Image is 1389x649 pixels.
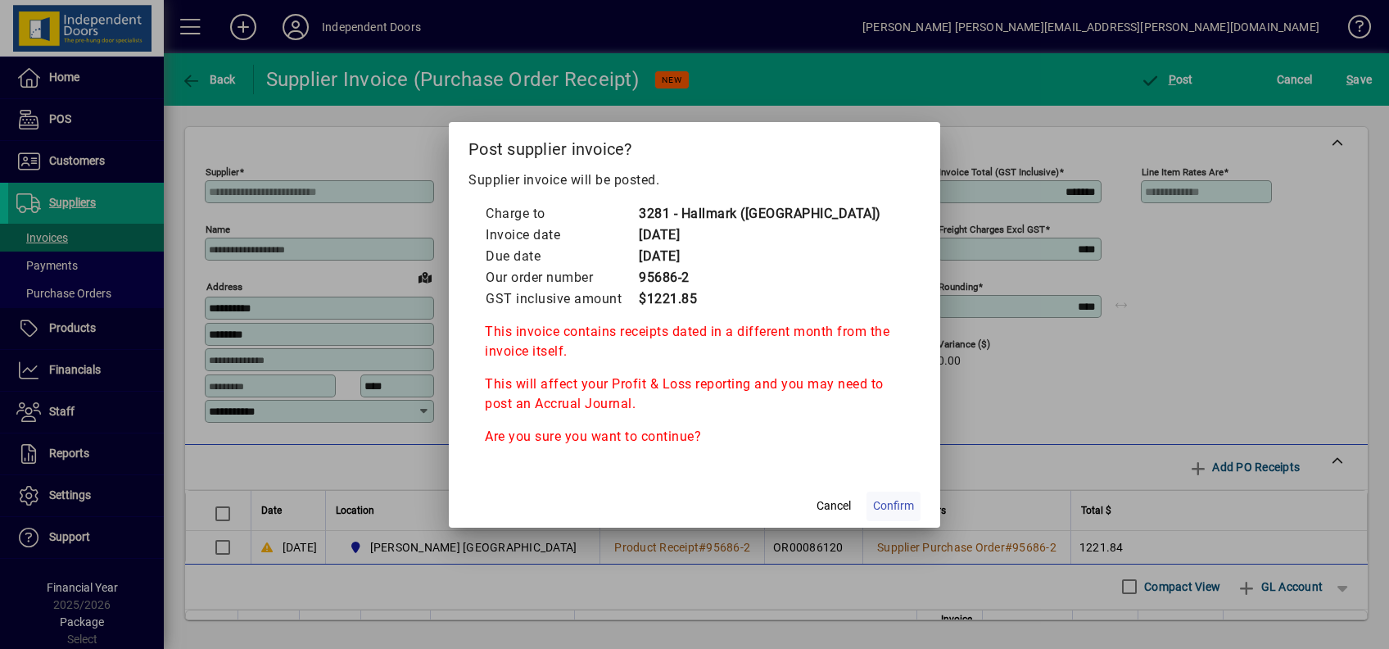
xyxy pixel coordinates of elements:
[449,122,940,170] h2: Post supplier invoice?
[638,203,881,225] td: 3281 - Hallmark ([GEOGRAPHIC_DATA])
[638,246,881,267] td: [DATE]
[485,288,638,310] td: GST inclusive amount
[485,427,904,447] p: Are you sure you want to continue?
[485,246,638,267] td: Due date
[808,492,860,521] button: Cancel
[638,267,881,288] td: 95686-2
[485,225,638,246] td: Invoice date
[638,225,881,246] td: [DATE]
[866,492,921,521] button: Confirm
[468,170,921,190] p: Supplier invoice will be posted.
[638,288,881,310] td: $1221.85
[485,203,638,225] td: Charge to
[485,374,904,414] p: This will affect your Profit & Loss reporting and you may need to post an Accrual Journal.
[485,322,904,361] p: This invoice contains receipts dated in a different month from the invoice itself.
[873,497,914,515] span: Confirm
[485,267,638,288] td: Our order number
[817,497,851,515] span: Cancel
